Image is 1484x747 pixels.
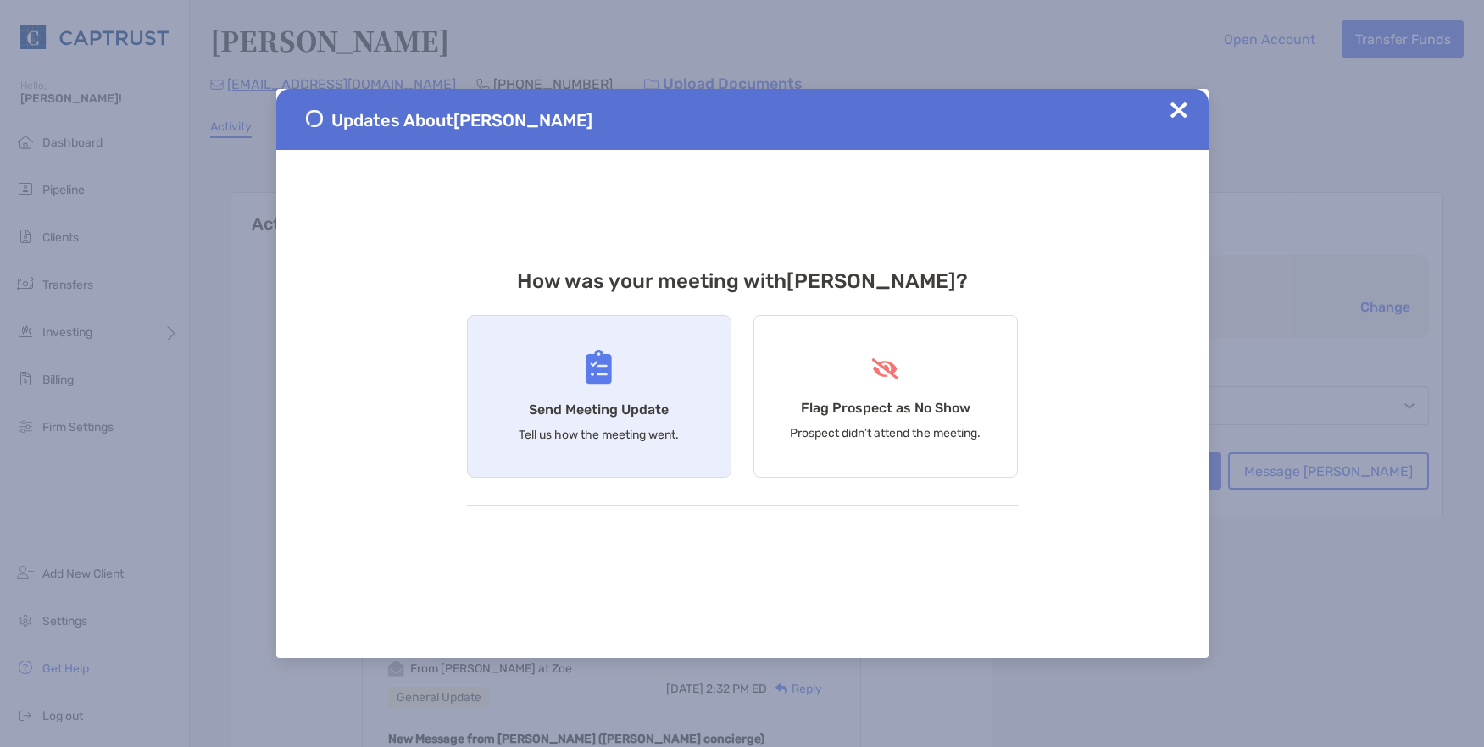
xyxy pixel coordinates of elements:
[467,269,1018,293] h3: How was your meeting with [PERSON_NAME] ?
[801,400,970,416] h4: Flag Prospect as No Show
[529,401,669,418] h4: Send Meeting Update
[306,110,323,127] img: Send Meeting Update 1
[586,350,612,385] img: Send Meeting Update
[870,358,901,379] img: Flag Prospect as No Show
[1170,102,1187,119] img: Close Updates Zoe
[331,110,592,130] span: Updates About [PERSON_NAME]
[790,426,981,440] p: Prospect didn’t attend the meeting.
[519,428,679,442] p: Tell us how the meeting went.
